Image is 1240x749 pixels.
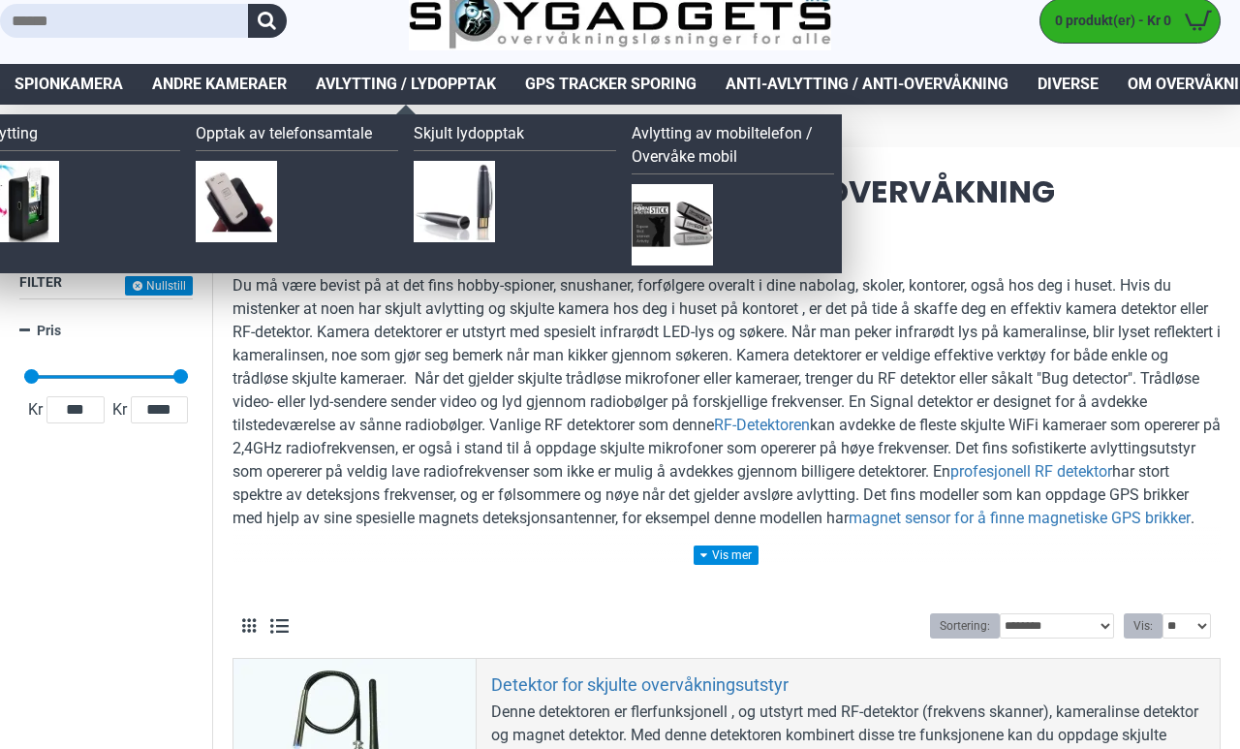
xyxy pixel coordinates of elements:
[414,161,495,242] img: Skjult lydopptak
[138,64,301,105] a: Andre kameraer
[414,122,616,151] a: Skjult lydopptak
[301,64,511,105] a: Avlytting / Lydopptak
[196,122,398,151] a: Opptak av telefonsamtale
[1023,64,1113,105] a: Diverse
[19,274,62,290] span: Filter
[632,122,834,174] a: Avlytting av mobiltelefon / Overvåke mobil
[849,507,1191,530] a: magnet sensor for å finne magnetiske GPS brikker
[525,73,697,96] span: GPS Tracker Sporing
[15,73,123,96] span: Spionkamera
[316,73,496,96] span: Avlytting / Lydopptak
[19,314,193,348] a: Pris
[196,161,277,242] img: Opptak av telefonsamtale
[491,673,789,696] a: Detektor for skjulte overvåkningsutstyr
[711,64,1023,105] a: Anti-avlytting / Anti-overvåkning
[1038,73,1099,96] span: Diverse
[24,398,46,421] span: Kr
[726,73,1008,96] span: Anti-avlytting / Anti-overvåkning
[1124,613,1162,639] label: Vis:
[1040,11,1176,31] span: 0 produkt(er) - Kr 0
[930,613,1000,639] label: Sortering:
[152,73,287,96] span: Andre kameraer
[108,398,131,421] span: Kr
[714,414,810,437] a: RF-Detektoren
[511,64,711,105] a: GPS Tracker Sporing
[950,460,1112,484] a: profesjonell RF detektor
[125,276,193,296] button: Nullstill
[632,184,713,265] img: Avlytting av mobiltelefon / Overvåke mobil
[232,274,1221,530] p: Du må være bevist på at det fins hobby-spioner, snushaner, forfølgere overalt i dine nabolag, sko...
